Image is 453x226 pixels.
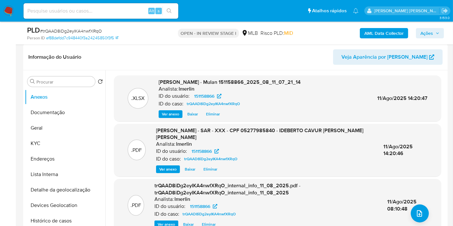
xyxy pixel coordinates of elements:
a: 151158866 [190,92,225,100]
span: Ver anexo [159,166,177,172]
span: 151158866 [194,92,214,100]
button: Detalhe da geolocalização [25,182,105,198]
input: Pesquise usuários ou casos... [24,7,178,15]
p: .PDF [132,147,142,154]
button: Ver anexo [159,110,182,118]
span: [PERSON_NAME] - SAR - XXX - CPF 05277985840 - IDEBERTO CAVUR [PERSON_NAME] [PERSON_NAME] [156,127,363,141]
p: Analista: [159,86,178,92]
b: Person ID [27,35,45,41]
span: 151158866 [190,202,210,210]
p: ID do usuário: [159,93,190,99]
span: Atalhos rápidos [312,7,347,14]
p: ID do caso: [159,101,183,107]
button: Devices Geolocation [25,198,105,213]
span: 11/Ago/2025 08:10:48 [387,198,417,212]
span: s [158,8,160,14]
a: 151158866 [188,147,223,155]
button: Ações [416,28,444,38]
p: ID do usuário: [156,148,187,154]
span: 11/Ago/2025 14:20:47 [377,94,428,102]
p: ID do usuário: [154,203,185,210]
button: Geral [25,120,105,136]
a: trQAAD8iDg2eyIKA4nwfXRqO [182,155,240,163]
p: .XLSX [132,95,145,102]
span: Veja Aparência por [PERSON_NAME] [341,49,428,65]
span: Eliminar [206,111,220,117]
span: trQAAD8iDg2eyIKA4nwfXRqO [182,210,236,218]
button: Procurar [30,79,35,84]
button: upload-file [411,204,429,222]
h6: lmerlin [174,196,190,202]
button: Baixar [182,165,199,173]
span: [PERSON_NAME] - Mulan 151158866_2025_08_11_07_21_14 [159,78,300,86]
p: Analista: [154,196,174,202]
p: ID do caso: [154,211,179,217]
button: Eliminar [200,165,221,173]
h1: Informação do Usuário [28,54,81,60]
button: Baixar [184,110,201,118]
p: .PDF [131,202,141,209]
button: Documentação [25,105,105,120]
button: Endereços [25,151,105,167]
button: Anexos [25,89,105,105]
a: ef88defdd7c948440f3a24245850f3f5 [46,35,118,41]
button: AML Data Collector [360,28,408,38]
a: 151158866 [186,202,221,210]
span: trQAAD8iDg2eyIKA4nwfXRqO [184,155,237,163]
span: # trQAAD8iDg2eyIKA4nwfXRqO [40,28,102,34]
p: OPEN - IN REVIEW STAGE I [178,29,239,38]
span: Eliminar [203,166,217,172]
button: Veja Aparência por [PERSON_NAME] [333,49,443,65]
span: Ações [420,28,433,38]
a: Notificações [353,8,359,14]
span: 151158866 [192,147,212,155]
span: trQAAD8iDg2eyIKA4nwfXRqO_internal_info_11_08_2025.pdf - trQAAD8iDg2eyIKA4nwfXRqO_internal_info_11... [154,182,300,196]
button: Eliminar [203,110,223,118]
a: trQAAD8iDg2eyIKA4nwfXRqO [180,210,238,218]
a: Sair [441,7,448,14]
button: Retornar ao pedido padrão [98,79,103,86]
div: MLB [241,30,258,37]
b: AML Data Collector [364,28,404,38]
button: KYC [25,136,105,151]
input: Procurar [36,79,93,85]
b: PLD [27,25,40,35]
p: Analista: [156,141,175,147]
span: 11/Ago/2025 14:20:46 [383,143,413,157]
h6: lmerlin [179,86,194,92]
p: ID do caso: [156,156,181,162]
span: Ver anexo [162,111,179,117]
span: Baixar [185,166,195,172]
button: Lista Interna [25,167,105,182]
button: search-icon [162,6,176,15]
span: Alt [149,8,154,14]
span: 3.153.0 [439,15,450,20]
h6: lmerlin [176,141,192,147]
p: leticia.merlin@mercadolivre.com [374,8,439,14]
span: Risco PLD: [261,30,293,37]
span: Baixar [187,111,198,117]
a: trQAAD8iDg2eyIKA4nwfXRqO [184,100,242,108]
button: Ver anexo [156,165,180,173]
span: MID [284,29,293,37]
span: trQAAD8iDg2eyIKA4nwfXRqO [187,100,240,108]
